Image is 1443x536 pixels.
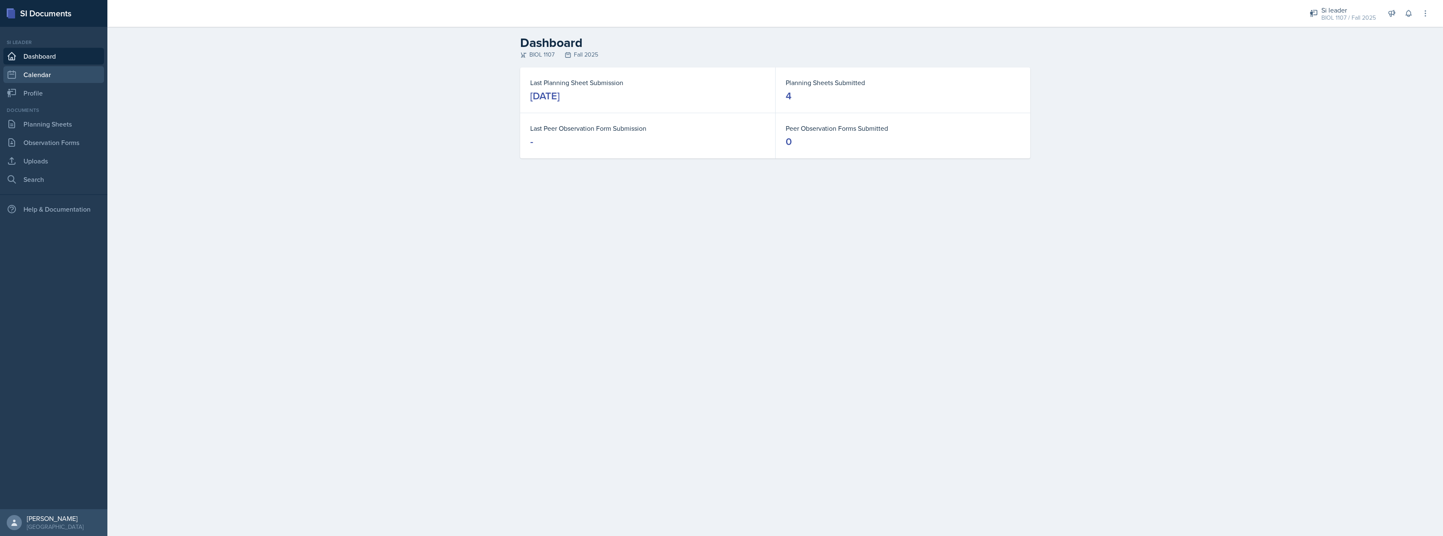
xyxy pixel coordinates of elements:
a: Dashboard [3,48,104,65]
div: [GEOGRAPHIC_DATA] [27,523,83,531]
div: Documents [3,106,104,114]
div: Si leader [3,39,104,46]
a: Observation Forms [3,134,104,151]
dt: Last Planning Sheet Submission [530,78,765,88]
div: Help & Documentation [3,201,104,218]
div: 0 [786,135,792,148]
div: [DATE] [530,89,560,103]
div: Si leader [1321,5,1376,15]
div: BIOL 1107 Fall 2025 [520,50,1030,59]
a: Planning Sheets [3,116,104,132]
dt: Last Peer Observation Form Submission [530,123,765,133]
div: 4 [786,89,792,103]
dt: Peer Observation Forms Submitted [786,123,1020,133]
a: Calendar [3,66,104,83]
a: Profile [3,85,104,101]
h2: Dashboard [520,35,1030,50]
a: Uploads [3,153,104,169]
div: - [530,135,533,148]
dt: Planning Sheets Submitted [786,78,1020,88]
div: BIOL 1107 / Fall 2025 [1321,13,1376,22]
div: [PERSON_NAME] [27,514,83,523]
a: Search [3,171,104,188]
